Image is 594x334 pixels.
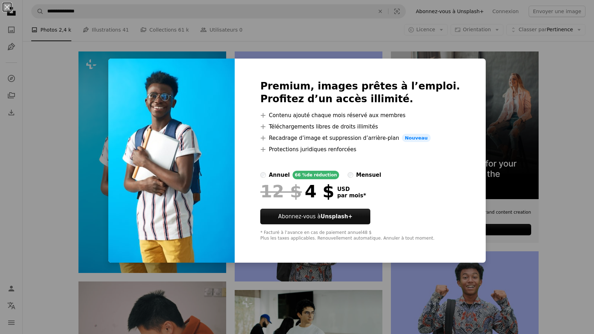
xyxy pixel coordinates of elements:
div: 66 % de réduction [293,171,339,179]
img: premium_photo-1683121131650-0812edec7ed6 [108,59,235,263]
span: 12 $ [260,182,302,201]
input: annuel66 %de réduction [260,172,266,178]
span: Nouveau [402,134,430,142]
input: mensuel [348,172,353,178]
div: annuel [269,171,290,179]
span: USD [337,186,366,192]
li: Contenu ajouté chaque mois réservé aux membres [260,111,460,120]
button: Abonnez-vous àUnsplash+ [260,209,370,224]
li: Recadrage d’image et suppression d’arrière-plan [260,134,460,142]
div: * Facturé à l’avance en cas de paiement annuel 48 $ Plus les taxes applicables. Renouvellement au... [260,230,460,241]
span: par mois * [337,192,366,199]
div: mensuel [356,171,381,179]
div: 4 $ [260,182,334,201]
li: Téléchargements libres de droits illimités [260,122,460,131]
h2: Premium, images prêtes à l’emploi. Profitez d’un accès illimité. [260,80,460,105]
li: Protections juridiques renforcées [260,145,460,154]
strong: Unsplash+ [321,213,353,220]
